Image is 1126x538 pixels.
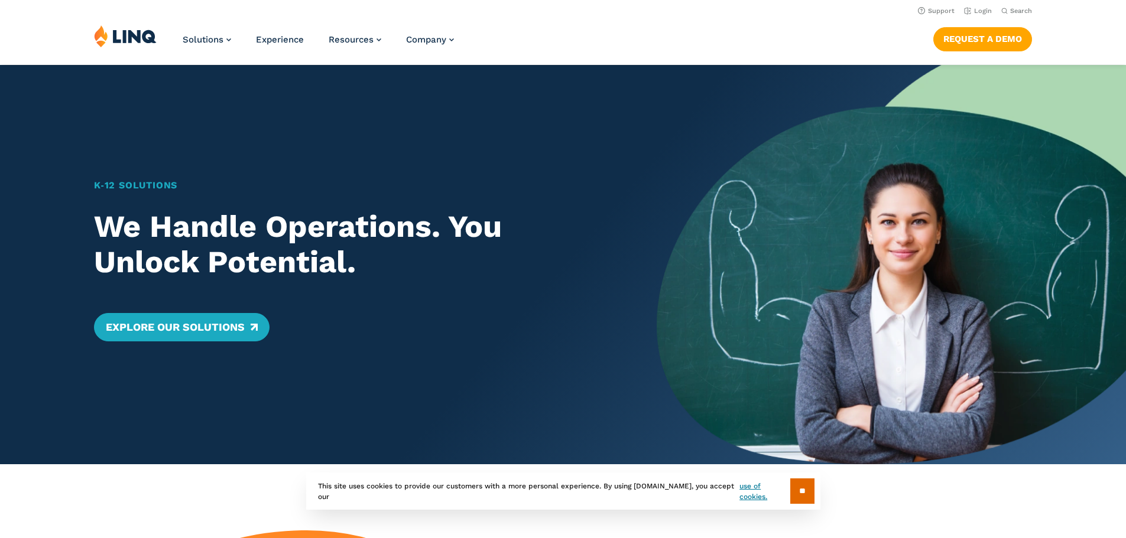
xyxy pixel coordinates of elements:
[406,34,446,45] span: Company
[183,34,223,45] span: Solutions
[183,25,454,64] nav: Primary Navigation
[1010,7,1032,15] span: Search
[94,209,611,280] h2: We Handle Operations. You Unlock Potential.
[306,472,820,510] div: This site uses cookies to provide our customers with a more personal experience. By using [DOMAIN...
[739,481,790,502] a: use of cookies.
[94,25,157,47] img: LINQ | K‑12 Software
[94,178,611,193] h1: K‑12 Solutions
[94,313,270,341] a: Explore Our Solutions
[183,34,231,45] a: Solutions
[406,34,454,45] a: Company
[918,7,955,15] a: Support
[1001,6,1032,15] button: Open Search Bar
[329,34,374,45] span: Resources
[933,25,1032,51] nav: Button Navigation
[256,34,304,45] a: Experience
[657,65,1126,464] img: Home Banner
[964,7,992,15] a: Login
[933,27,1032,51] a: Request a Demo
[329,34,381,45] a: Resources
